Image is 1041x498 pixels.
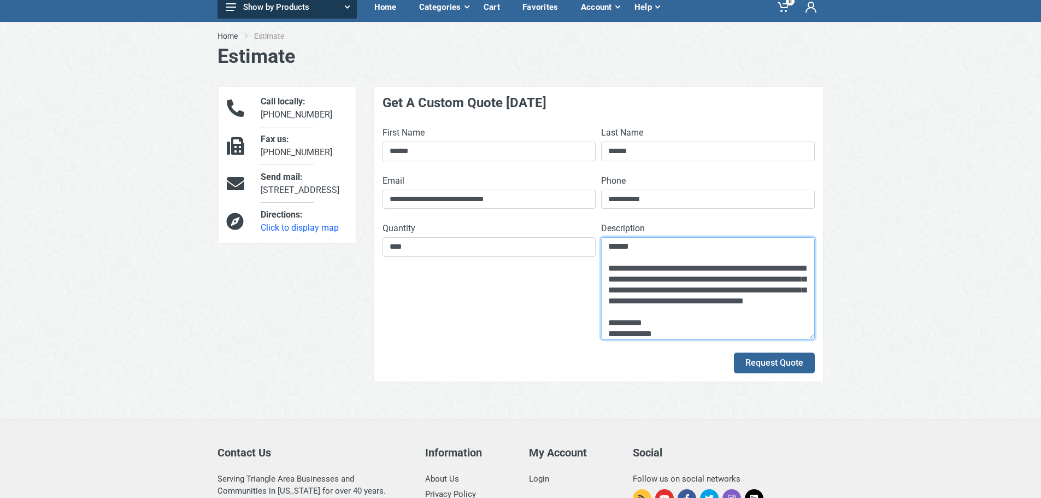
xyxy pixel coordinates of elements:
[425,446,513,459] h5: Information
[261,96,305,107] span: Call locally:
[383,222,415,235] label: Quantity
[383,95,815,111] h4: Get A Custom Quote [DATE]
[633,473,824,485] div: Follow us on social networks
[601,222,645,235] label: Description
[217,446,409,459] h5: Contact Us
[217,31,824,42] nav: breadcrumb
[252,171,355,197] div: [STREET_ADDRESS]
[425,474,459,484] a: About Us
[217,45,824,68] h1: Estimate
[529,446,616,459] h5: My Account
[734,353,815,373] button: Request Quote
[529,474,549,484] a: Login
[261,222,339,233] a: Click to display map
[383,174,404,188] label: Email
[252,95,355,121] div: [PHONE_NUMBER]
[601,126,643,139] label: Last Name
[601,174,626,188] label: Phone
[383,126,425,139] label: First Name
[261,172,303,182] span: Send mail:
[261,209,303,220] span: Directions:
[633,446,824,459] h5: Social
[217,31,238,42] a: Home
[254,31,301,42] li: Estimate
[252,133,355,159] div: [PHONE_NUMBER]
[261,134,289,144] span: Fax us:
